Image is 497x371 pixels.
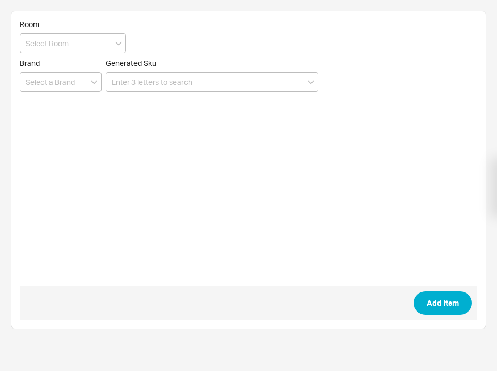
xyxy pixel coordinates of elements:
input: Enter 3 letters to search [106,72,318,92]
svg: open menu [308,80,314,84]
input: Select a Brand [20,72,102,92]
span: Generated Sku [106,58,156,67]
svg: open menu [115,41,122,46]
span: Brand [20,58,40,67]
span: Room [20,20,39,29]
span: Add Item [427,297,459,309]
button: Add Item [414,291,472,315]
input: Select Room [20,33,126,53]
svg: open menu [91,80,97,84]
